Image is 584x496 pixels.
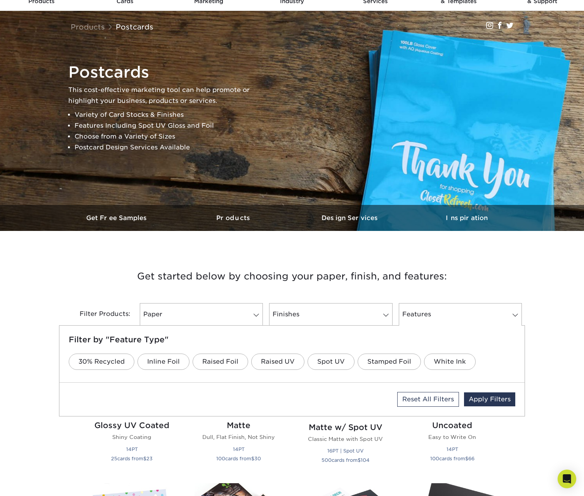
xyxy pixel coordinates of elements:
[301,423,389,432] h2: Matte w/ Spot UV
[176,205,292,231] a: Products
[75,109,262,120] li: Variety of Card Stocks & Finishes
[408,214,525,222] h3: Inspiration
[322,457,370,463] small: cards from
[327,448,363,454] small: 16PT | Spot UV
[358,457,361,463] span: $
[308,354,355,370] a: Spot UV
[251,456,254,461] span: $
[71,23,105,31] a: Products
[424,354,476,370] a: White Ink
[322,457,332,463] span: 500
[59,205,176,231] a: Get Free Samples
[361,457,370,463] span: 104
[88,421,176,430] h2: Glossy UV Coated
[195,433,283,441] p: Dull, Flat Finish, Not Shiny
[59,303,137,326] div: Filter Products:
[558,470,576,488] div: Open Intercom Messenger
[116,23,153,31] a: Postcards
[140,303,263,326] a: Paper
[195,421,283,430] h2: Matte
[75,142,262,153] li: Postcard Design Services Available
[75,120,262,131] li: Features Including Spot UV Gloss and Foil
[216,456,225,461] span: 100
[430,456,439,461] span: 100
[137,354,189,370] a: Inline Foil
[254,456,261,461] span: 30
[251,354,304,370] a: Raised UV
[447,446,458,452] small: 14PT
[59,214,176,222] h3: Get Free Samples
[69,354,134,370] a: 30% Recycled
[408,205,525,231] a: Inspiration
[233,446,245,452] small: 14PT
[397,392,459,407] a: Reset All Filters
[430,456,474,461] small: cards from
[65,259,519,294] h3: Get started below by choosing your paper, finish, and features:
[176,214,292,222] h3: Products
[408,433,496,441] p: Easy to Write On
[216,456,261,461] small: cards from
[358,354,421,370] a: Stamped Foil
[292,205,408,231] a: Design Services
[301,435,389,443] p: Classic Matte with Spot UV
[468,456,474,461] span: 66
[193,354,248,370] a: Raised Foil
[292,214,408,222] h3: Design Services
[464,392,515,406] a: Apply Filters
[88,433,176,441] p: Shiny Coating
[465,456,468,461] span: $
[408,421,496,430] h2: Uncoated
[68,63,262,82] h1: Postcards
[269,303,392,326] a: Finishes
[68,85,262,106] p: This cost-effective marketing tool can help promote or highlight your business, products or servi...
[75,131,262,142] li: Choose from a Variety of Sizes
[399,303,522,326] a: Features
[69,335,515,344] h5: Filter by "Feature Type"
